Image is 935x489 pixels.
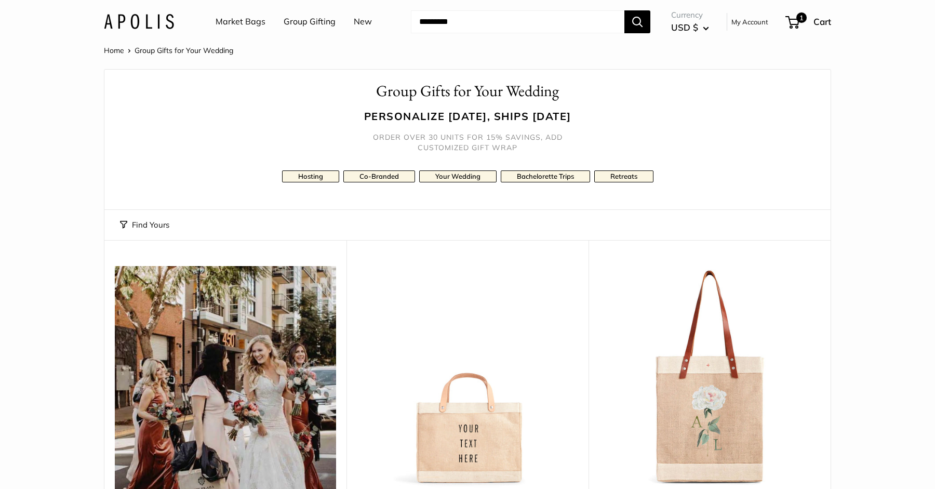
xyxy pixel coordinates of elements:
button: Find Yours [120,218,169,232]
img: Market Tote in Natural Peony by Amy Logsdon [599,266,820,487]
a: Co-Branded [343,170,415,182]
img: Apolis [104,14,174,29]
a: Market Bags [216,14,265,30]
a: Home [104,46,124,55]
a: Retreats [594,170,653,182]
a: Market Tote in Natural Peony by Amy LogsdonMarket Tote in Natural Peony by Amy Logsdon [599,266,820,487]
a: Your Wedding [419,170,497,182]
span: Cart [813,16,831,27]
a: New [354,14,372,30]
a: Bachelorette Trips [501,170,590,182]
h3: Personalize [DATE], ships [DATE] [120,109,815,124]
a: Group Gifting [284,14,336,30]
nav: Breadcrumb [104,44,233,57]
span: USD $ [671,22,698,33]
h1: Group Gifts for Your Wedding [120,80,815,102]
button: USD $ [671,19,709,36]
span: Currency [671,8,709,22]
button: Search [624,10,650,33]
a: My Account [731,16,768,28]
span: Group Gifts for Your Wedding [135,46,233,55]
input: Search... [411,10,624,33]
a: Hosting [282,170,339,182]
img: Petite Market Bag in Natural [357,266,578,487]
a: 1 Cart [786,14,831,30]
span: 1 [796,12,807,23]
h5: Order over 30 units for 15% savings, add customized gift wrap [364,132,571,153]
a: Petite Market Bag in Naturaldescription_Effortless style that elevates every moment [357,266,578,487]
